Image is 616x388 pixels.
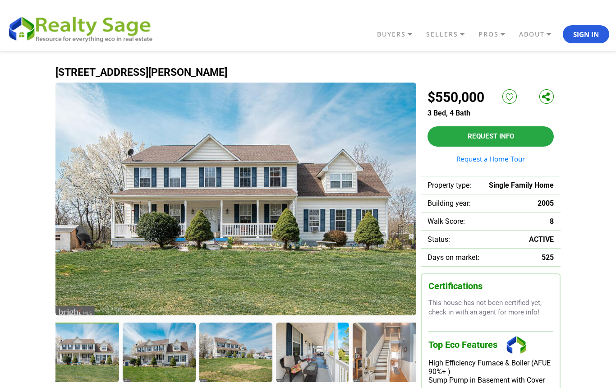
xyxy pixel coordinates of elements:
[428,235,450,244] span: Status:
[563,25,609,43] button: Sign In
[550,217,554,226] span: 8
[424,27,476,42] a: SELLERS
[55,67,561,78] h1: [STREET_ADDRESS][PERSON_NAME]
[7,14,160,43] img: REALTY SAGE
[428,199,471,208] span: Building year:
[476,27,517,42] a: PROS
[428,281,553,291] h3: Certifications
[428,331,553,359] h3: Top Eco Features
[538,199,554,208] span: 2005
[529,235,554,244] span: ACTIVE
[428,181,471,189] span: Property type:
[489,181,554,189] span: Single Family Home
[428,89,484,105] h2: $550,000
[428,253,479,262] span: Days on market:
[542,253,554,262] span: 525
[375,27,424,42] a: BUYERS
[428,109,470,117] span: 3 Bed, 4 Bath
[428,298,553,318] p: This house has not been certified yet, check in with an agent for more info!
[517,27,563,42] a: ABOUT
[428,359,553,384] div: High Efficiency Furnace & Boiler (AFUE 90%+ ) Sump Pump in Basement with Cover
[428,217,465,226] span: Walk Score:
[428,156,554,162] a: Request a Home Tour
[428,126,554,147] button: Request Info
